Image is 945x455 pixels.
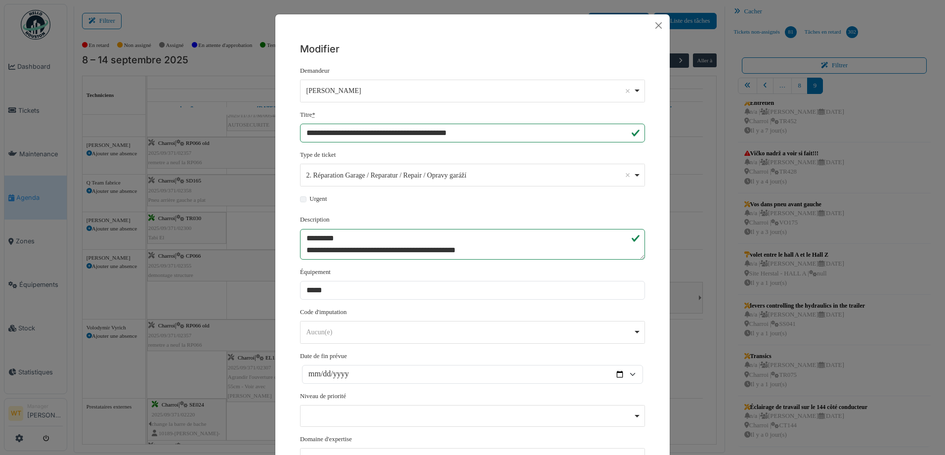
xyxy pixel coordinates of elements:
label: Urgent [309,194,327,204]
label: Domaine d'expertise [300,435,352,444]
label: Description [300,215,330,225]
label: Demandeur [300,66,330,76]
label: Titre [300,110,315,120]
abbr: Requis [312,111,315,118]
label: Type de ticket [300,150,336,160]
button: Close [651,18,666,33]
div: [PERSON_NAME] [306,86,633,96]
button: Remove item: '665' [623,170,633,180]
h5: Modifier [300,42,645,56]
div: 2. Réparation Garage / Reparatur / Repair / Opravy garáží [306,170,633,181]
label: Date de fin prévue [300,352,347,361]
button: Remove item: '14212' [623,86,633,96]
label: Niveau de priorité [300,392,346,401]
div: Aucun(e) [306,327,633,337]
label: Code d'imputation [300,308,346,317]
label: Équipement [300,268,331,277]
